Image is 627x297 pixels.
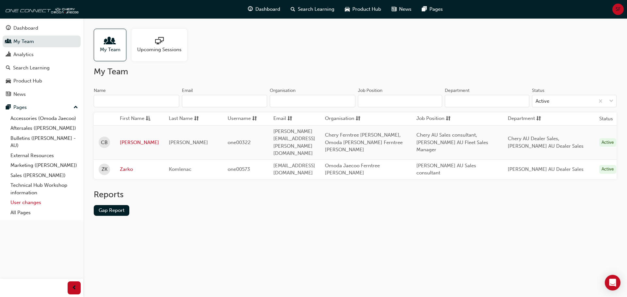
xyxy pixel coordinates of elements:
[169,115,205,123] button: Last Namesorting-icon
[8,133,81,151] a: Bulletins ([PERSON_NAME] - AU)
[102,166,107,173] span: ZK
[3,75,81,87] a: Product Hub
[532,87,544,94] div: Status
[155,37,164,46] span: sessionType_ONLINE_URL-icon
[3,88,81,100] a: News
[599,138,616,147] div: Active
[120,166,159,173] a: Zarko
[101,139,108,146] span: CB
[3,36,81,48] a: My Team
[169,140,208,145] span: [PERSON_NAME]
[358,87,382,94] div: Job Position
[13,104,27,111] div: Pages
[429,6,443,13] span: Pages
[228,115,251,123] span: Username
[416,115,444,123] span: Job Position
[325,115,354,123] span: Organisation
[6,65,10,71] span: search-icon
[270,87,296,94] div: Organisation
[3,101,81,113] button: Pages
[325,163,380,176] span: Omoda Jaecoo Ferntree [PERSON_NAME]
[356,115,361,123] span: sorting-icon
[228,140,251,145] span: one00322
[536,115,541,123] span: sorting-icon
[13,64,50,72] div: Search Learning
[285,3,340,16] a: search-iconSearch Learning
[609,97,614,106] span: down-icon
[100,46,121,53] span: My Team
[3,3,78,16] img: oneconnect
[3,49,81,61] a: Analytics
[325,115,361,123] button: Organisationsorting-icon
[13,24,38,32] div: Dashboard
[416,115,452,123] button: Job Positionsorting-icon
[3,22,81,34] a: Dashboard
[8,198,81,208] a: User changes
[8,151,81,161] a: External Resources
[137,46,182,53] span: Upcoming Sessions
[6,52,11,58] span: chart-icon
[536,97,549,105] div: Active
[345,5,350,13] span: car-icon
[94,29,132,61] a: My Team
[386,3,417,16] a: news-iconNews
[273,163,315,176] span: [EMAIL_ADDRESS][DOMAIN_NAME]
[120,139,159,146] a: [PERSON_NAME]
[8,123,81,133] a: Aftersales ([PERSON_NAME])
[416,163,476,176] span: [PERSON_NAME] AU Sales consultant
[120,115,156,123] button: First Nameasc-icon
[106,37,114,46] span: people-icon
[612,4,624,15] button: SF
[6,92,11,97] span: news-icon
[298,6,334,13] span: Search Learning
[273,128,315,156] span: [PERSON_NAME][EMAIL_ADDRESS][PERSON_NAME][DOMAIN_NAME]
[182,95,267,107] input: Email
[508,115,535,123] span: Department
[194,115,199,123] span: sorting-icon
[248,5,253,13] span: guage-icon
[352,6,381,13] span: Product Hub
[169,166,191,172] span: Komlenac
[416,132,488,153] span: Chery AU Sales consultant, [PERSON_NAME] AU Fleet Sales Manager
[291,5,295,13] span: search-icon
[508,115,544,123] button: Departmentsorting-icon
[8,171,81,181] a: Sales ([PERSON_NAME])
[94,95,179,107] input: Name
[13,77,42,85] div: Product Hub
[616,6,621,13] span: SF
[273,115,309,123] button: Emailsorting-icon
[3,21,81,101] button: DashboardMy TeamAnalyticsSearch LearningProduct HubNews
[8,113,81,124] a: Accessories (Omoda Jaecoo)
[132,29,192,61] a: Upcoming Sessions
[94,67,617,77] h2: My Team
[255,6,280,13] span: Dashboard
[94,87,106,94] div: Name
[270,95,355,107] input: Organisation
[13,51,34,58] div: Analytics
[243,3,285,16] a: guage-iconDashboard
[252,115,257,123] span: sorting-icon
[445,87,470,94] div: Department
[599,115,613,123] th: Status
[8,160,81,171] a: Marketing ([PERSON_NAME])
[228,115,264,123] button: Usernamesorting-icon
[3,62,81,74] a: Search Learning
[446,115,451,123] span: sorting-icon
[94,189,617,200] h2: Reports
[120,115,144,123] span: First Name
[8,180,81,198] a: Technical Hub Workshop information
[392,5,396,13] span: news-icon
[146,115,151,123] span: asc-icon
[273,115,286,123] span: Email
[445,95,529,107] input: Department
[340,3,386,16] a: car-iconProduct Hub
[6,105,11,111] span: pages-icon
[417,3,448,16] a: pages-iconPages
[599,165,616,174] div: Active
[325,132,403,153] span: Chery Ferntree [PERSON_NAME], Omoda [PERSON_NAME] Ferntree [PERSON_NAME]
[358,95,442,107] input: Job Position
[228,166,250,172] span: one00573
[6,25,11,31] span: guage-icon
